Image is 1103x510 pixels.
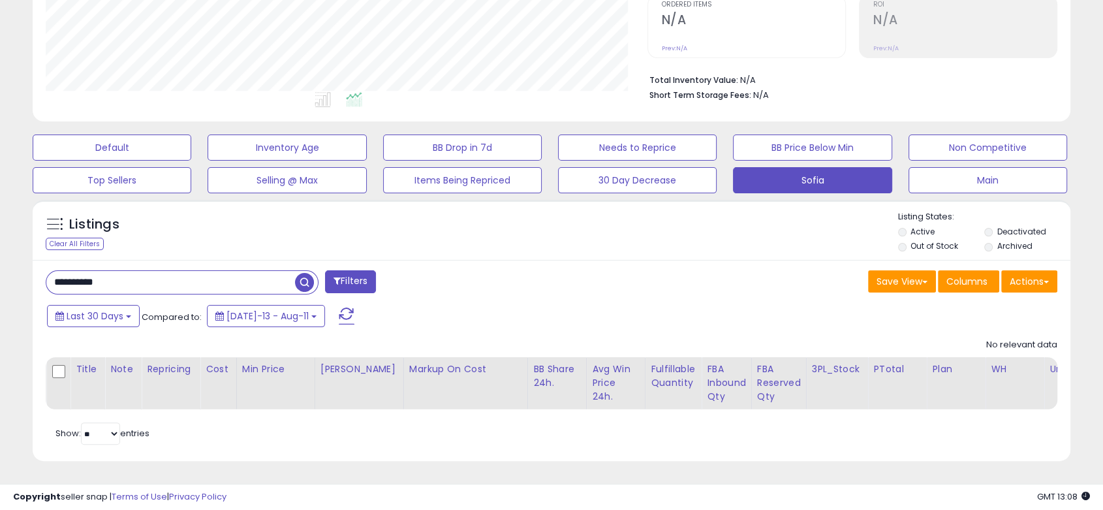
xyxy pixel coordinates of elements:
[991,362,1038,376] div: WH
[558,167,717,193] button: 30 Day Decrease
[46,238,104,250] div: Clear All Filters
[409,362,522,376] div: Markup on Cost
[757,362,801,404] div: FBA Reserved Qty
[47,305,140,327] button: Last 30 Days
[733,167,892,193] button: Sofia
[649,71,1048,87] li: N/A
[753,89,769,101] span: N/A
[592,362,640,404] div: Avg Win Price 24h.
[873,12,1057,30] h2: N/A
[938,270,999,293] button: Columns
[946,275,987,288] span: Columns
[909,167,1067,193] button: Main
[207,305,325,327] button: [DATE]-13 - Aug-11
[76,362,99,376] div: Title
[325,270,376,293] button: Filters
[13,490,61,503] strong: Copyright
[909,135,1067,161] button: Non Competitive
[662,12,845,30] h2: N/A
[986,339,1057,351] div: No relevant data
[649,74,738,86] b: Total Inventory Value:
[67,310,123,323] span: Last 30 Days
[226,310,309,323] span: [DATE]-13 - Aug-11
[927,357,986,409] th: CSV column name: cust_attr_5_Plan
[873,362,921,376] div: PTotal
[320,362,398,376] div: [PERSON_NAME]
[242,362,309,376] div: Min Price
[206,362,231,376] div: Cost
[806,357,868,409] th: CSV column name: cust_attr_3_3PL_Stock
[986,357,1044,409] th: CSV column name: cust_attr_2_WH
[33,167,191,193] button: Top Sellers
[910,240,958,251] label: Out of Stock
[110,362,136,376] div: Note
[33,135,191,161] button: Default
[707,362,746,404] div: FBA inbound Qty
[868,357,927,409] th: CSV column name: cust_attr_1_PTotal
[112,490,167,503] a: Terms of Use
[69,215,119,234] h5: Listings
[383,167,542,193] button: Items Being Repriced
[142,311,202,323] span: Compared to:
[208,167,366,193] button: Selling @ Max
[533,362,581,390] div: BB Share 24h.
[997,240,1033,251] label: Archived
[1001,270,1057,293] button: Actions
[403,357,527,409] th: The percentage added to the cost of goods (COGS) that forms the calculator for Min & Max prices.
[649,89,751,101] b: Short Term Storage Fees:
[147,362,194,376] div: Repricing
[651,362,696,390] div: Fulfillable Quantity
[1037,490,1090,503] span: 2025-09-11 13:08 GMT
[169,490,226,503] a: Privacy Policy
[662,44,687,52] small: Prev: N/A
[873,44,899,52] small: Prev: N/A
[898,211,1070,223] p: Listing States:
[383,135,542,161] button: BB Drop in 7d
[558,135,717,161] button: Needs to Reprice
[1049,362,1102,376] div: Unshipped
[910,226,935,237] label: Active
[55,427,149,439] span: Show: entries
[13,491,226,503] div: seller snap | |
[733,135,892,161] button: BB Price Below Min
[812,362,863,376] div: 3PL_Stock
[932,362,980,376] div: Plan
[662,1,845,8] span: Ordered Items
[997,226,1046,237] label: Deactivated
[873,1,1057,8] span: ROI
[868,270,936,293] button: Save View
[208,135,366,161] button: Inventory Age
